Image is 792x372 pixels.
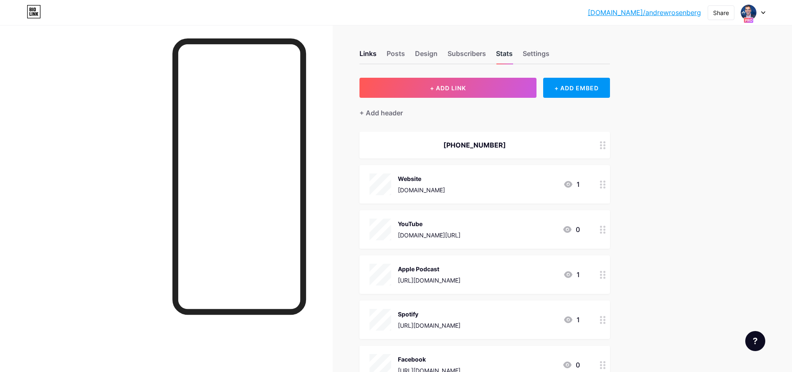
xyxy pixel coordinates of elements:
div: Spotify [398,310,461,318]
div: Design [415,48,438,64]
div: Links [359,48,377,64]
div: + Add header [359,108,403,118]
div: 0 [562,224,580,234]
div: [URL][DOMAIN_NAME] [398,276,461,285]
div: Settings [523,48,549,64]
div: Share [713,8,729,17]
div: Stats [496,48,513,64]
div: YouTube [398,219,461,228]
div: [DOMAIN_NAME][URL] [398,231,461,240]
div: + ADD EMBED [543,78,610,98]
div: Posts [387,48,405,64]
div: 0 [562,360,580,370]
div: Subscribers [448,48,486,64]
img: testingbilal [741,5,757,20]
div: Website [398,174,445,183]
div: [PHONE_NUMBER] [369,140,580,150]
div: Apple Podcast [398,265,461,273]
a: [DOMAIN_NAME]/andrewrosenberg [588,8,701,18]
span: + ADD LINK [430,84,466,92]
button: + ADD LINK [359,78,537,98]
div: 1 [563,315,580,325]
div: [URL][DOMAIN_NAME] [398,321,461,330]
div: Facebook [398,355,461,364]
div: 1 [563,179,580,189]
div: [DOMAIN_NAME] [398,186,445,194]
div: 1 [563,270,580,280]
